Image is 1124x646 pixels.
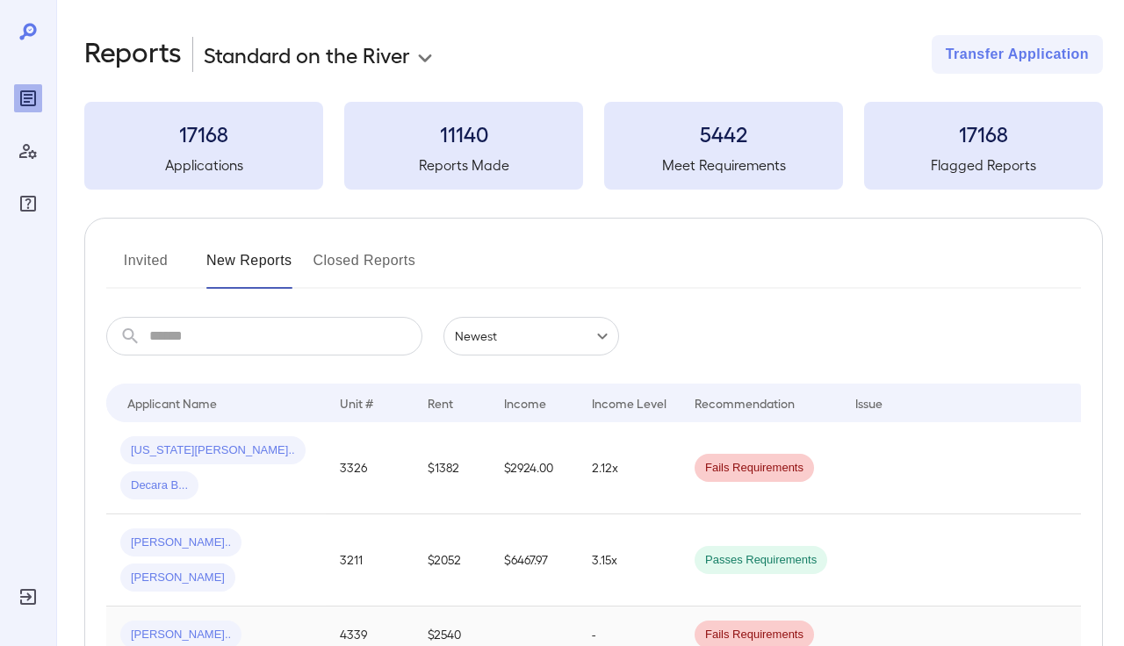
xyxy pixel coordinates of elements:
[932,35,1103,74] button: Transfer Application
[604,154,843,176] h5: Meet Requirements
[592,392,666,413] div: Income Level
[14,190,42,218] div: FAQ
[326,422,414,514] td: 3326
[14,583,42,611] div: Log Out
[14,137,42,165] div: Manage Users
[695,552,827,569] span: Passes Requirements
[120,442,306,459] span: [US_STATE][PERSON_NAME]..
[604,119,843,147] h3: 5442
[204,40,410,68] p: Standard on the River
[695,460,814,477] span: Fails Requirements
[414,422,490,514] td: $1382
[344,119,583,147] h3: 11140
[578,514,681,607] td: 3.15x
[864,119,1103,147] h3: 17168
[344,154,583,176] h5: Reports Made
[414,514,490,607] td: $2052
[695,627,814,643] span: Fails Requirements
[84,35,182,74] h2: Reports
[127,392,217,413] div: Applicant Name
[106,247,185,289] button: Invited
[578,422,681,514] td: 2.12x
[326,514,414,607] td: 3211
[490,422,578,514] td: $2924.00
[120,627,241,643] span: [PERSON_NAME]..
[443,317,619,355] div: Newest
[206,247,292,289] button: New Reports
[84,154,323,176] h5: Applications
[855,392,883,413] div: Issue
[504,392,546,413] div: Income
[84,119,323,147] h3: 17168
[84,102,1103,190] summary: 17168Applications11140Reports Made5442Meet Requirements17168Flagged Reports
[864,154,1103,176] h5: Flagged Reports
[120,535,241,551] span: [PERSON_NAME]..
[120,570,235,586] span: [PERSON_NAME]
[340,392,373,413] div: Unit #
[14,84,42,112] div: Reports
[428,392,456,413] div: Rent
[695,392,795,413] div: Recommendation
[313,247,416,289] button: Closed Reports
[490,514,578,607] td: $6467.97
[120,477,198,494] span: Decara B...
